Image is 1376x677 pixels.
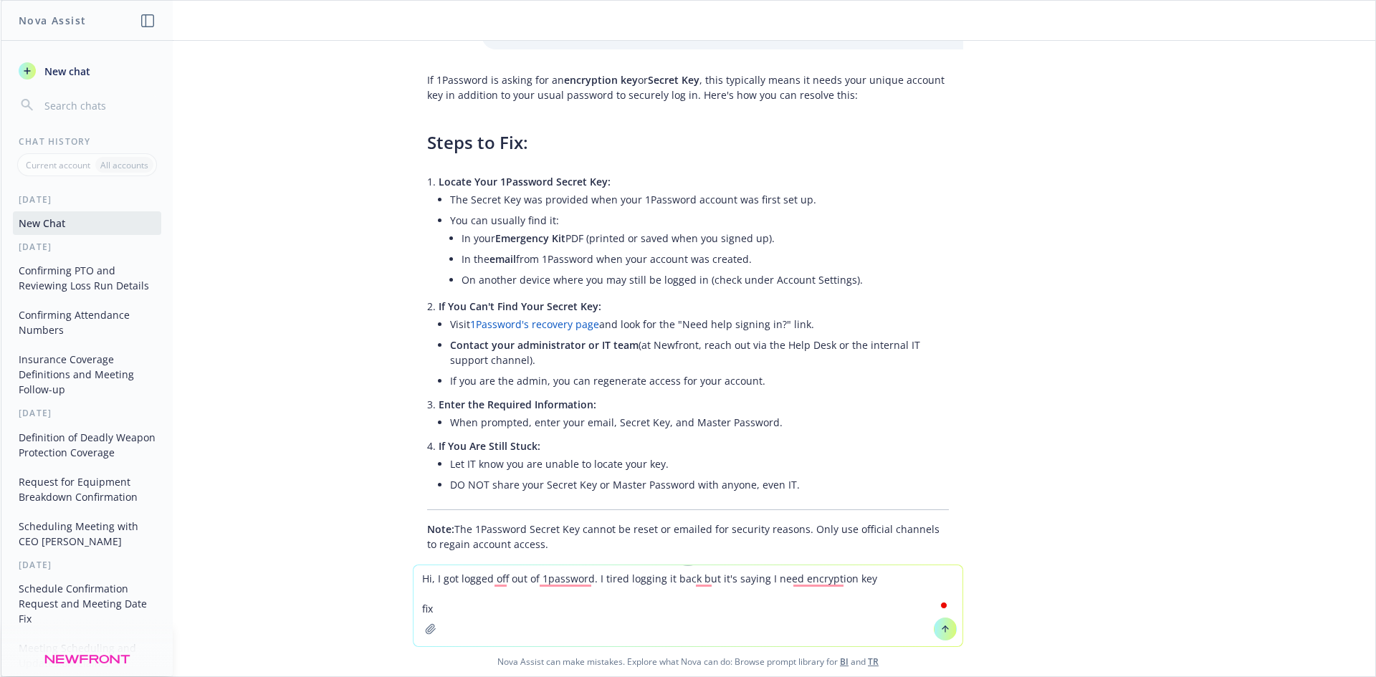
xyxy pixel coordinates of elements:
div: [DATE] [1,193,173,206]
span: New chat [42,64,90,79]
button: Meeting Scheduling and Updates on Claims [13,636,161,675]
span: Enter the Required Information: [439,398,596,411]
button: New chat [13,58,161,84]
div: [DATE] [1,407,173,419]
button: Definition of Deadly Weapon Protection Coverage [13,426,161,464]
a: BI [840,656,849,668]
span: Note: [427,522,454,536]
button: Request for Equipment Breakdown Confirmation [13,470,161,509]
span: email [489,252,516,266]
span: encryption key [564,73,638,87]
span: Nova Assist can make mistakes. Explore what Nova can do: Browse prompt library for and [6,647,1370,676]
button: Confirming Attendance Numbers [13,303,161,342]
h1: Nova Assist [19,13,86,28]
span: Secret Key [648,73,699,87]
li: (at Newfront, reach out via the Help Desk or the internal IT support channel). [450,335,949,370]
li: On another device where you may still be logged in (check under Account Settings). [462,269,949,290]
h2: Steps to Fix: [427,131,949,154]
div: [DATE] [1,559,173,571]
button: New Chat [13,211,161,235]
p: If 1Password is asking for an or , this typically means it needs your unique account key in addit... [427,72,949,102]
button: Scheduling Meeting with CEO [PERSON_NAME] [13,514,161,553]
li: In your PDF (printed or saved when you signed up). [462,228,949,249]
button: Schedule Confirmation Request and Meeting Date Fix [13,577,161,630]
li: When prompted, enter your email, Secret Key, and Master Password. [450,412,949,433]
button: Confirming PTO and Reviewing Loss Run Details [13,259,161,297]
li: Let IT know you are unable to locate your key. [450,453,949,474]
a: TR [868,656,879,668]
a: 1Password's recovery page [470,317,599,331]
li: You can usually find it: [450,210,949,293]
p: All accounts [100,159,148,171]
input: Search chats [42,95,156,115]
p: For company security, never post or email your key or password. If you need further help, please ... [427,563,949,593]
span: If You Are Still Stuck: [439,439,540,453]
button: Insurance Coverage Definitions and Meeting Follow-up [13,347,161,401]
p: Current account [26,159,90,171]
textarea: To enrich screen reader interactions, please activate Accessibility in Grammarly extension settings [414,565,962,646]
li: The Secret Key was provided when your 1Password account was first set up. [450,189,949,210]
span: If You Can't Find Your Secret Key: [439,299,601,313]
span: Locate Your 1Password Secret Key: [439,175,611,188]
span: Contact your administrator or IT team [450,338,639,352]
div: Chat History [1,135,173,148]
li: In the from 1Password when your account was created. [462,249,949,269]
li: If you are the admin, you can regenerate access for your account. [450,370,949,391]
div: [DATE] [1,241,173,253]
li: DO NOT share your Secret Key or Master Password with anyone, even IT. [450,474,949,495]
li: Visit and look for the "Need help signing in?" link. [450,314,949,335]
p: The 1Password Secret Key cannot be reset or emailed for security reasons. Only use official chann... [427,522,949,552]
span: Emergency Kit [495,231,565,245]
